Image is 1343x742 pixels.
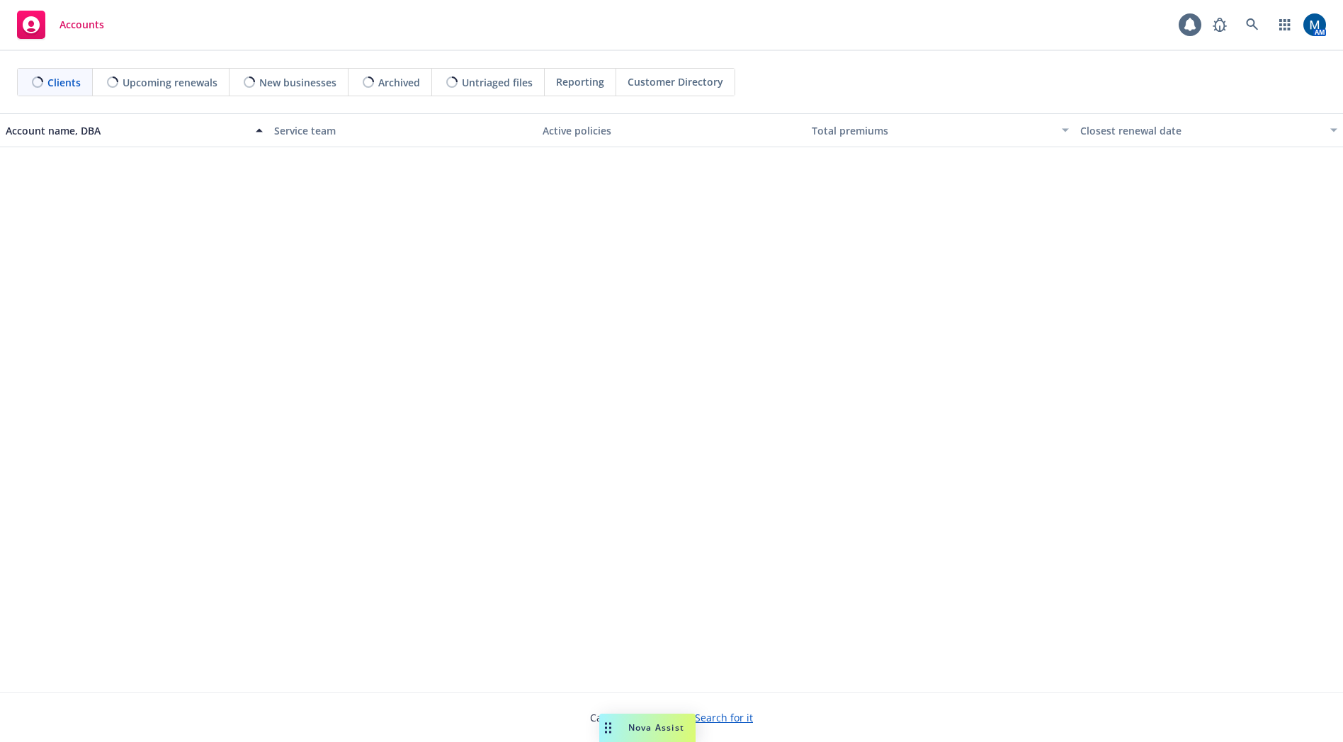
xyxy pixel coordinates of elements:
[274,123,531,138] div: Service team
[462,75,533,90] span: Untriaged files
[59,19,104,30] span: Accounts
[806,113,1075,147] button: Total premiums
[268,113,537,147] button: Service team
[123,75,217,90] span: Upcoming renewals
[599,714,617,742] div: Drag to move
[1303,13,1326,36] img: photo
[556,74,604,89] span: Reporting
[11,5,110,45] a: Accounts
[47,75,81,90] span: Clients
[695,711,753,724] a: Search for it
[628,721,684,734] span: Nova Assist
[1080,123,1322,138] div: Closest renewal date
[590,710,753,725] span: Can't find an account?
[1075,113,1343,147] button: Closest renewal date
[812,123,1053,138] div: Total premiums
[378,75,420,90] span: Archived
[1271,11,1299,39] a: Switch app
[543,123,800,138] div: Active policies
[628,74,723,89] span: Customer Directory
[6,123,247,138] div: Account name, DBA
[259,75,336,90] span: New businesses
[599,714,696,742] button: Nova Assist
[537,113,805,147] button: Active policies
[1238,11,1266,39] a: Search
[1206,11,1234,39] a: Report a Bug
